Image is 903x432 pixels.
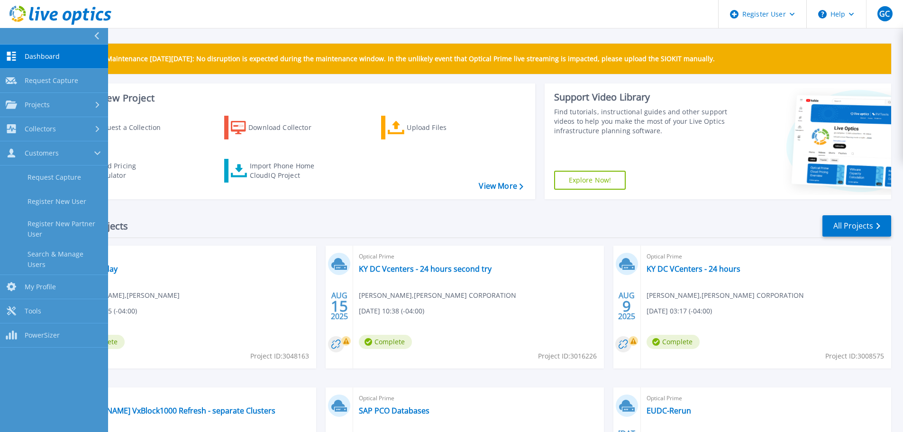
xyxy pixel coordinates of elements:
span: 15 [331,302,348,310]
a: EUDC-Rerun [647,406,691,415]
a: SAP PCO Databases [359,406,429,415]
span: Request Capture [25,76,78,85]
span: Complete [647,335,700,349]
a: Upload Files [381,116,487,139]
div: Download Collector [248,118,324,137]
div: Request a Collection [94,118,170,137]
a: Cloud Pricing Calculator [67,159,173,183]
div: AUG 2025 [330,289,348,323]
h3: Start a New Project [67,93,523,103]
span: GC [879,10,890,18]
a: View More [479,182,523,191]
span: Project ID: 3048163 [250,351,309,361]
span: Collectors [25,125,56,133]
span: Optical Prime [359,251,598,262]
a: KY DC Vcenters - 24 hours second try [359,264,492,274]
span: [DATE] 10:38 (-04:00) [359,306,424,316]
span: 9 [622,302,631,310]
span: [DATE] 03:17 (-04:00) [647,306,712,316]
div: Import Phone Home CloudIQ Project [250,161,324,180]
span: PowerSizer [25,331,60,340]
span: Project ID: 3008575 [825,351,884,361]
div: Cloud Pricing Calculator [93,161,169,180]
span: Optical Prime [72,251,310,262]
a: MXAGU 6day [72,264,118,274]
p: Scheduled Maintenance [DATE][DATE]: No disruption is expected during the maintenance window. In t... [71,55,715,63]
a: KY DC VCenters - 24 hours [647,264,740,274]
span: Project ID: 3016226 [538,351,597,361]
div: Upload Files [407,118,483,137]
span: [PERSON_NAME] , [PERSON_NAME] CORPORATION [647,290,804,301]
div: Support Video Library [554,91,731,103]
span: Tools [25,307,41,315]
a: Download Collector [224,116,330,139]
span: Optical Prime [72,393,310,404]
span: [PERSON_NAME] , [PERSON_NAME] [72,290,180,301]
div: AUG 2025 [618,289,636,323]
span: Optical Prime [359,393,598,404]
span: Customers [25,149,59,157]
span: My Profile [25,283,56,291]
span: Optical Prime [647,251,885,262]
span: Complete [359,335,412,349]
span: Dashboard [25,52,60,61]
a: [PERSON_NAME] VxBlock1000 Refresh - separate Clusters [72,406,275,415]
a: Explore Now! [554,171,626,190]
a: Request a Collection [67,116,173,139]
div: Find tutorials, instructional guides and other support videos to help you make the most of your L... [554,107,731,136]
span: Projects [25,101,50,109]
span: [PERSON_NAME] , [PERSON_NAME] CORPORATION [359,290,516,301]
span: Optical Prime [647,393,885,404]
a: All Projects [822,215,891,237]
